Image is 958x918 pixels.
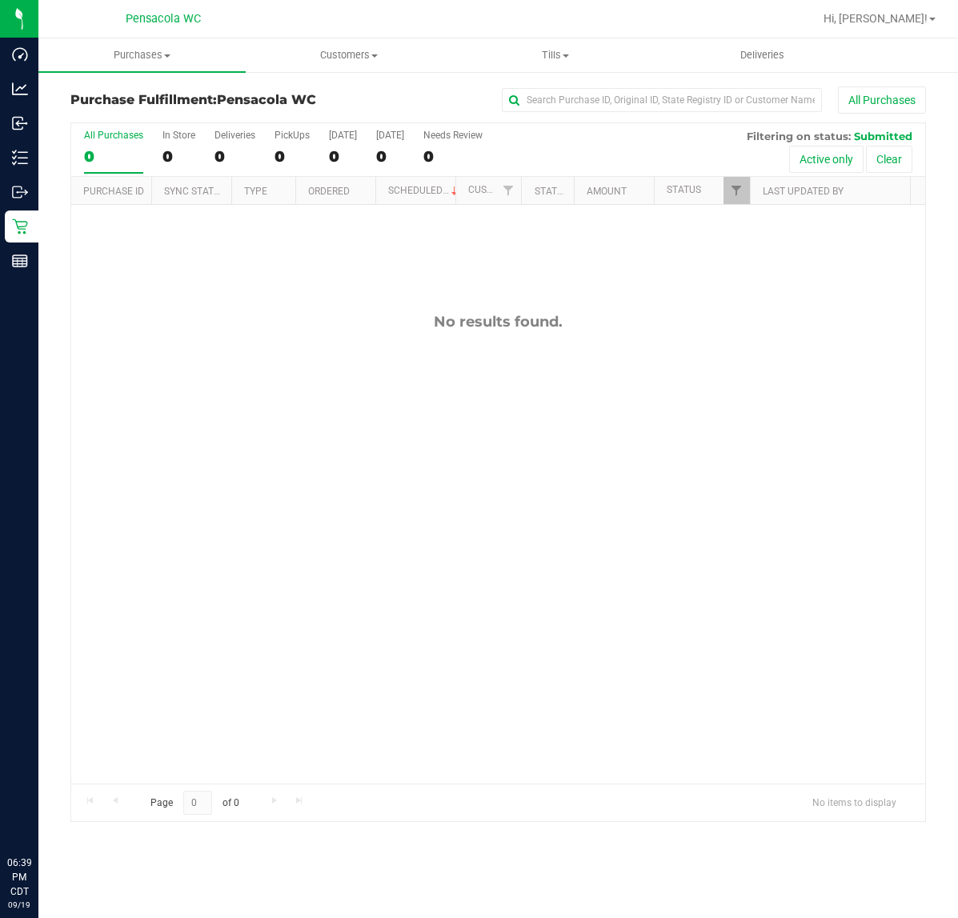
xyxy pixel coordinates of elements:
a: Customer [468,184,518,195]
inline-svg: Outbound [12,184,28,200]
div: [DATE] [329,130,357,141]
a: Last Updated By [763,186,844,197]
a: Tills [452,38,659,72]
span: Page of 0 [137,791,252,816]
a: State Registry ID [535,186,619,197]
span: Pensacola WC [217,92,316,107]
a: Scheduled [388,185,461,196]
a: Filter [495,177,521,204]
a: Sync Status [164,186,226,197]
a: Filter [724,177,750,204]
div: PickUps [275,130,310,141]
a: Purchases [38,38,246,72]
h3: Purchase Fulfillment: [70,93,355,107]
span: Pensacola WC [126,12,201,26]
inline-svg: Inbound [12,115,28,131]
a: Deliveries [659,38,867,72]
input: Search Purchase ID, Original ID, State Registry ID or Customer Name... [502,88,822,112]
button: All Purchases [838,86,926,114]
div: 0 [214,147,255,166]
div: [DATE] [376,130,404,141]
a: Amount [587,186,627,197]
p: 06:39 PM CDT [7,856,31,899]
p: 09/19 [7,899,31,911]
a: Status [667,184,701,195]
div: No results found. [71,313,925,331]
span: Filtering on status: [747,130,851,142]
span: Customers [247,48,452,62]
a: Ordered [308,186,350,197]
inline-svg: Dashboard [12,46,28,62]
div: 0 [84,147,143,166]
div: Deliveries [214,130,255,141]
inline-svg: Retail [12,218,28,235]
div: In Store [162,130,195,141]
inline-svg: Reports [12,253,28,269]
div: Needs Review [423,130,483,141]
button: Active only [789,146,864,173]
div: All Purchases [84,130,143,141]
span: No items to display [800,791,909,815]
div: 0 [275,147,310,166]
div: 0 [376,147,404,166]
a: Purchase ID [83,186,144,197]
button: Clear [866,146,912,173]
span: Purchases [38,48,246,62]
div: 0 [423,147,483,166]
a: Customers [246,38,453,72]
div: 0 [162,147,195,166]
span: Submitted [854,130,912,142]
inline-svg: Inventory [12,150,28,166]
inline-svg: Analytics [12,81,28,97]
div: 0 [329,147,357,166]
a: Type [244,186,267,197]
iframe: Resource center [16,790,64,838]
span: Deliveries [719,48,806,62]
span: Hi, [PERSON_NAME]! [824,12,928,25]
span: Tills [453,48,659,62]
